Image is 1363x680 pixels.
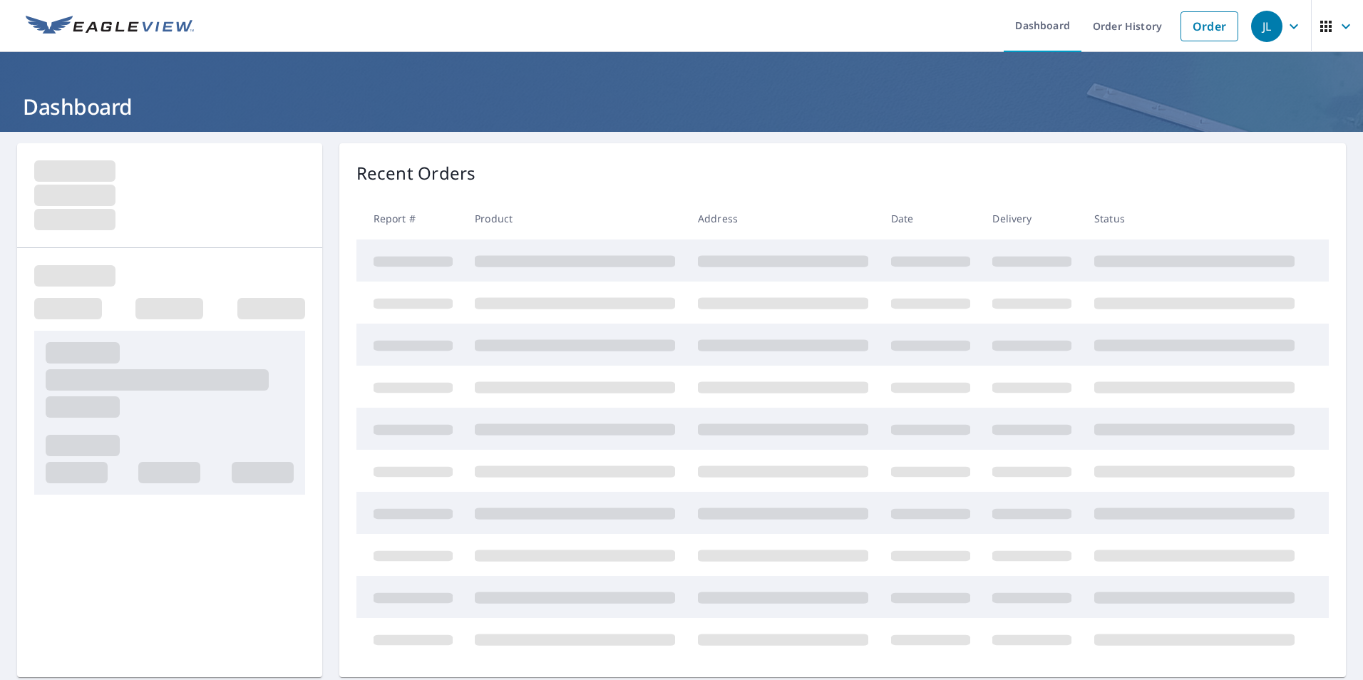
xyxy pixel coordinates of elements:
a: Order [1181,11,1238,41]
div: JL [1251,11,1282,42]
p: Recent Orders [356,160,476,186]
h1: Dashboard [17,92,1346,121]
th: Date [880,197,982,239]
th: Address [686,197,880,239]
th: Report # [356,197,464,239]
img: EV Logo [26,16,194,37]
th: Product [463,197,686,239]
th: Delivery [981,197,1083,239]
th: Status [1083,197,1306,239]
